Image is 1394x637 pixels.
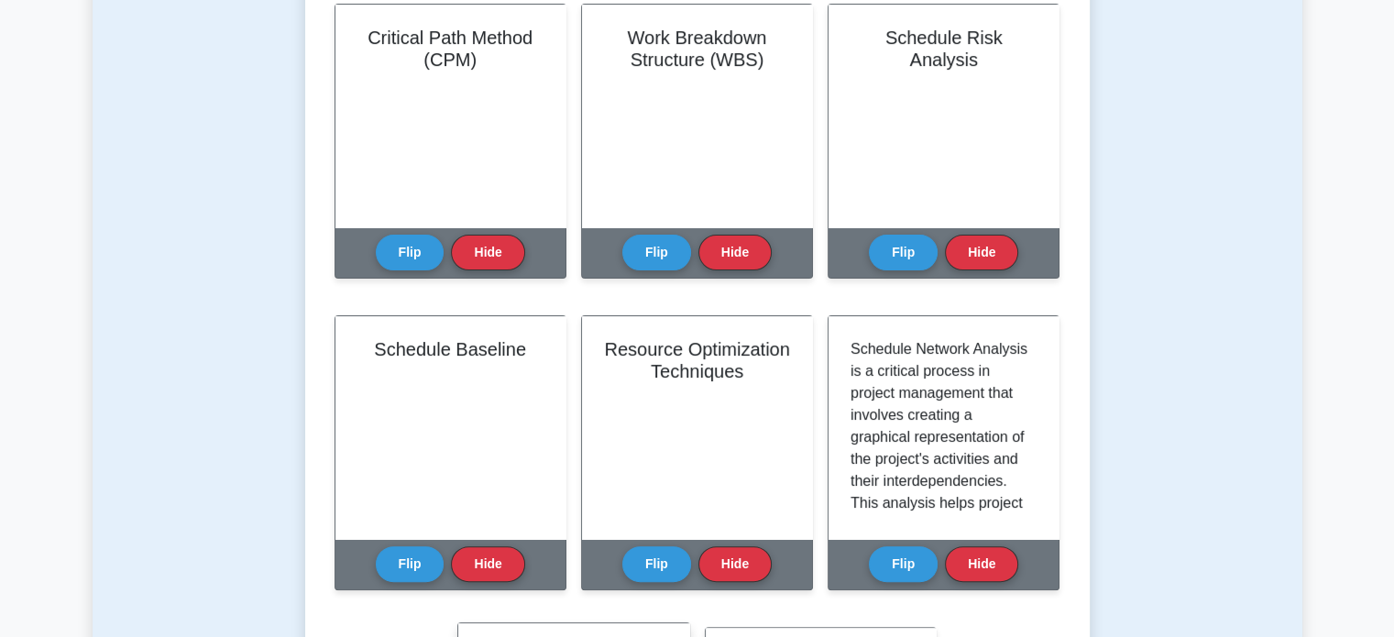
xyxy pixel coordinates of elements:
[451,235,524,270] button: Hide
[357,338,543,360] h2: Schedule Baseline
[451,546,524,582] button: Hide
[622,546,691,582] button: Flip
[945,546,1018,582] button: Hide
[376,235,445,270] button: Flip
[604,338,790,382] h2: Resource Optimization Techniques
[698,235,772,270] button: Hide
[869,546,938,582] button: Flip
[376,546,445,582] button: Flip
[945,235,1018,270] button: Hide
[357,27,543,71] h2: Critical Path Method (CPM)
[698,546,772,582] button: Hide
[604,27,790,71] h2: Work Breakdown Structure (WBS)
[622,235,691,270] button: Flip
[851,27,1037,71] h2: Schedule Risk Analysis
[869,235,938,270] button: Flip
